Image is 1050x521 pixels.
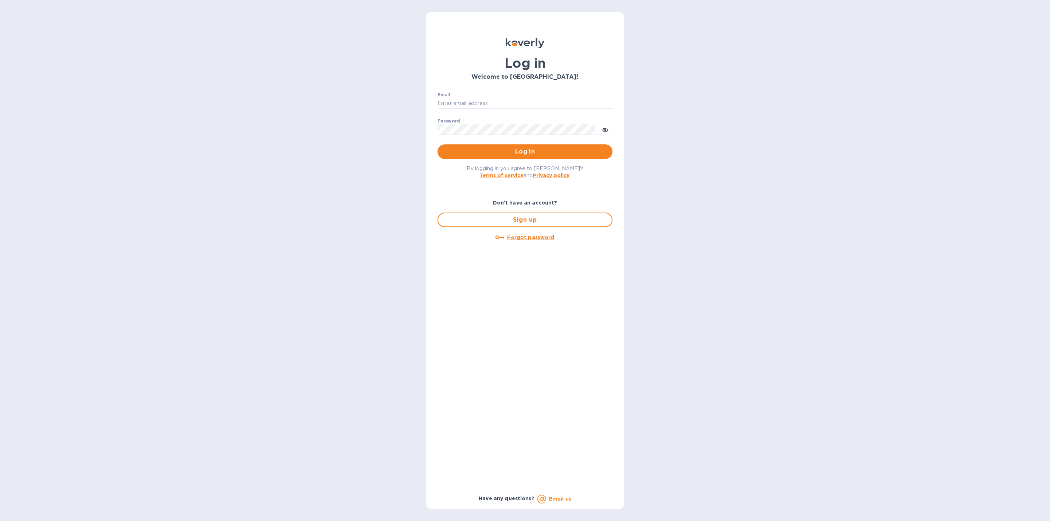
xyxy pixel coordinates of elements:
h3: Welcome to [GEOGRAPHIC_DATA]! [437,74,612,81]
label: Email [437,93,450,97]
a: Email us [549,496,571,502]
button: toggle password visibility [598,122,612,137]
input: Enter email address [437,98,612,109]
u: Forgot password [507,234,554,240]
h1: Log in [437,55,612,71]
a: Terms of service [479,172,524,178]
b: Don't have an account? [493,200,557,206]
button: Log in [437,144,612,159]
span: Log in [443,147,607,156]
a: Privacy policy [533,172,569,178]
span: By logging in you agree to [PERSON_NAME]'s and . [467,166,584,178]
img: Koverly [506,38,544,48]
label: Password [437,119,460,123]
b: Have any questions? [479,495,534,501]
button: Sign up [437,213,612,227]
span: Sign up [444,215,606,224]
